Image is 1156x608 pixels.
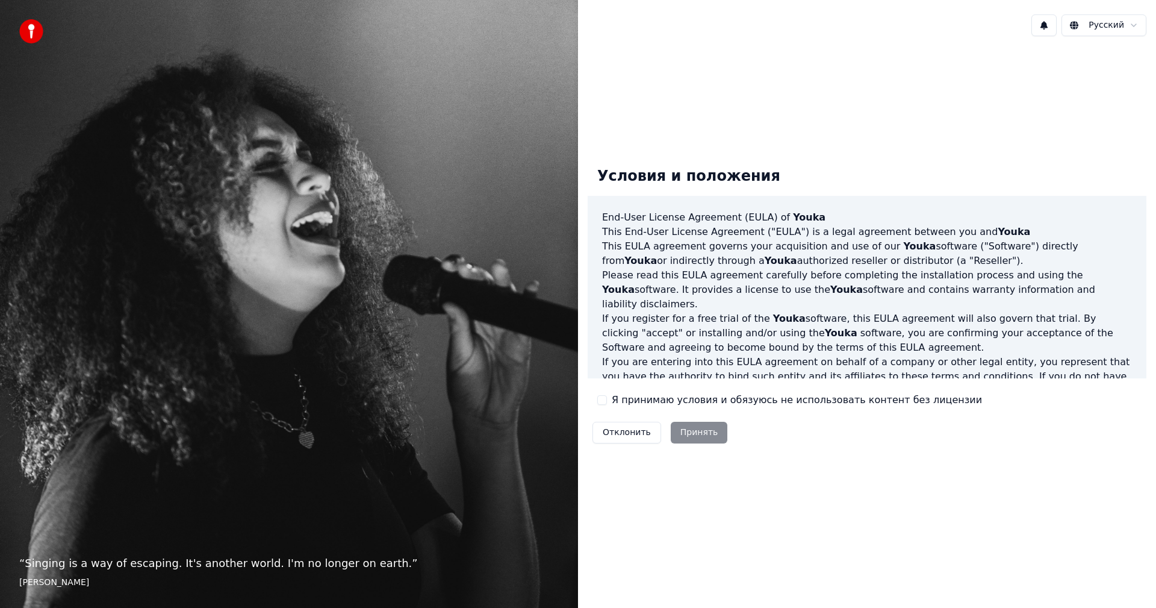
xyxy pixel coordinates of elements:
[998,226,1030,237] span: Youka
[602,284,635,295] span: Youka
[602,268,1132,312] p: Please read this EULA agreement carefully before completing the installation process and using th...
[592,422,661,443] button: Отклонить
[19,577,559,589] footer: [PERSON_NAME]
[793,212,825,223] span: Youka
[830,284,863,295] span: Youka
[602,355,1132,413] p: If you are entering into this EULA agreement on behalf of a company or other legal entity, you re...
[765,255,797,266] span: Youka
[588,157,790,196] div: Условия и положения
[624,255,657,266] span: Youka
[602,239,1132,268] p: This EULA agreement governs your acquisition and use of our software ("Software") directly from o...
[825,327,857,339] span: Youka
[602,225,1132,239] p: This End-User License Agreement ("EULA") is a legal agreement between you and
[773,313,806,324] span: Youka
[19,19,43,43] img: youka
[602,210,1132,225] h3: End-User License Agreement (EULA) of
[903,240,936,252] span: Youka
[19,555,559,572] p: “ Singing is a way of escaping. It's another world. I'm no longer on earth. ”
[602,312,1132,355] p: If you register for a free trial of the software, this EULA agreement will also govern that trial...
[612,393,982,407] label: Я принимаю условия и обязуюсь не использовать контент без лицензии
